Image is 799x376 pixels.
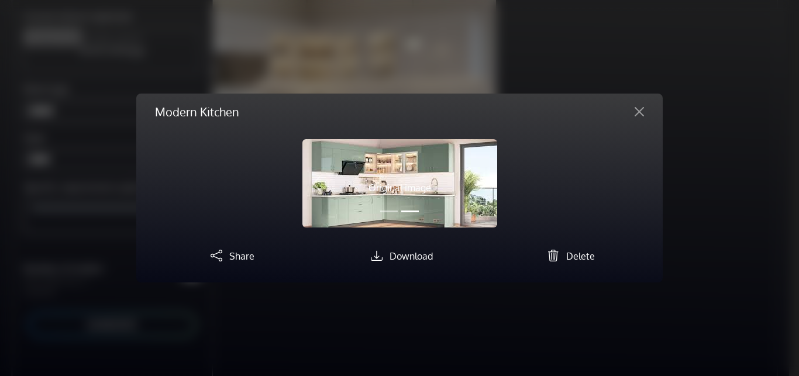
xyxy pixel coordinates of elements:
button: Close [625,102,653,121]
span: Delete [566,250,595,262]
span: Share [229,250,254,262]
button: Delete [543,246,595,264]
a: Download [366,250,433,262]
button: Slide 1 [380,205,398,218]
h5: Modern Kitchen [155,103,239,120]
img: M_KITCHEN.jpg [302,139,497,227]
a: Share [206,250,254,262]
span: Download [390,250,433,262]
button: Slide 2 [401,205,419,218]
p: Original image [331,181,467,195]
